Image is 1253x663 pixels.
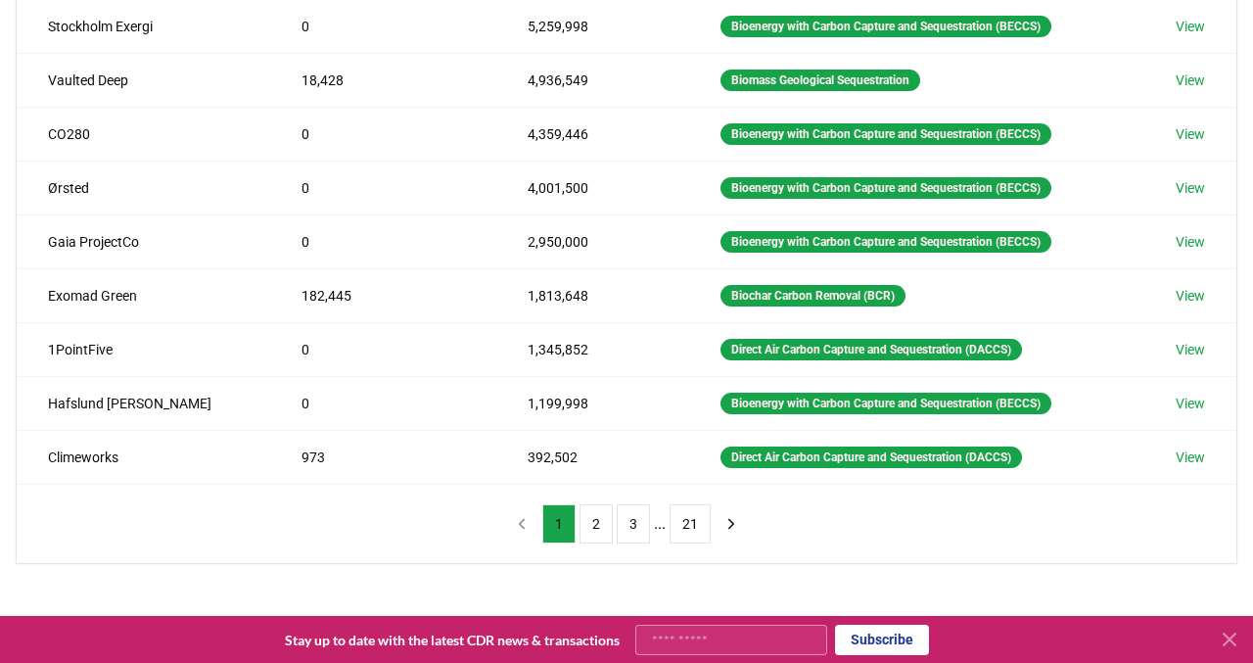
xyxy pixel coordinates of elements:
button: 21 [670,504,711,544]
td: Exomad Green [17,268,270,322]
a: View [1176,17,1205,36]
td: Climeworks [17,430,270,484]
td: Vaulted Deep [17,53,270,107]
td: 1,813,648 [496,268,688,322]
td: Gaia ProjectCo [17,214,270,268]
a: View [1176,178,1205,198]
a: View [1176,232,1205,252]
td: 1,199,998 [496,376,688,430]
div: Bioenergy with Carbon Capture and Sequestration (BECCS) [720,231,1051,253]
a: View [1176,286,1205,306]
div: Bioenergy with Carbon Capture and Sequestration (BECCS) [720,123,1051,145]
div: Biochar Carbon Removal (BCR) [720,285,905,307]
a: View [1176,124,1205,144]
button: 3 [617,504,650,544]
div: Bioenergy with Carbon Capture and Sequestration (BECCS) [720,393,1051,414]
td: 0 [270,161,496,214]
a: View [1176,448,1205,467]
td: 0 [270,214,496,268]
td: 973 [270,430,496,484]
button: 1 [542,504,576,544]
div: Direct Air Carbon Capture and Sequestration (DACCS) [720,339,1022,360]
button: 2 [580,504,613,544]
button: next page [715,504,748,544]
td: 4,001,500 [496,161,688,214]
td: 1,345,852 [496,322,688,376]
a: View [1176,394,1205,413]
td: 4,359,446 [496,107,688,161]
td: 392,502 [496,430,688,484]
td: 4,936,549 [496,53,688,107]
td: 0 [270,376,496,430]
div: Bioenergy with Carbon Capture and Sequestration (BECCS) [720,177,1051,199]
td: 0 [270,322,496,376]
td: 2,950,000 [496,214,688,268]
td: Ørsted [17,161,270,214]
div: Direct Air Carbon Capture and Sequestration (DACCS) [720,447,1022,468]
div: Bioenergy with Carbon Capture and Sequestration (BECCS) [720,16,1051,37]
td: 0 [270,107,496,161]
td: CO280 [17,107,270,161]
td: 1PointFive [17,322,270,376]
td: Hafslund [PERSON_NAME] [17,376,270,430]
div: Biomass Geological Sequestration [720,70,920,91]
td: 18,428 [270,53,496,107]
a: View [1176,340,1205,359]
li: ... [654,512,666,536]
td: 182,445 [270,268,496,322]
a: View [1176,71,1205,90]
